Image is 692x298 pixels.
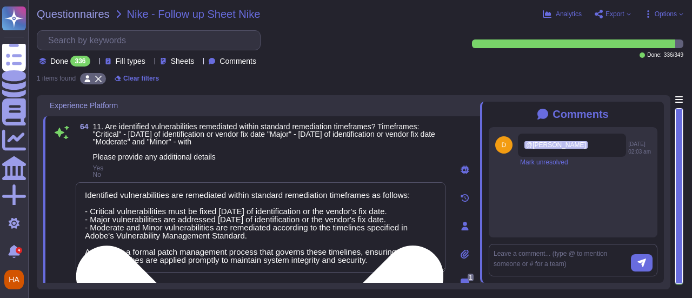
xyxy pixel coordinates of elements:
[520,159,568,165] button: Mark unresolved
[628,149,651,155] span: 02:03 am
[2,268,31,292] button: user
[123,75,159,82] span: Clear filters
[468,274,474,281] span: 1
[664,52,683,58] span: 336 / 349
[116,57,145,65] span: Fill types
[76,182,445,273] textarea: Identified vulnerabilities are remediated within standard remediation timeframes as follows: - Cr...
[628,142,645,147] span: [DATE]
[93,164,104,178] span: Yes No
[16,247,22,254] div: 4
[127,9,261,19] span: Nike - Follow up Sheet Nike
[495,136,513,154] img: user
[4,270,24,289] img: user
[70,56,90,67] div: 336
[37,75,76,82] div: 1 items found
[524,141,588,149] span: @[PERSON_NAME]
[647,52,662,58] span: Done:
[43,31,260,50] input: Search by keywords
[543,10,582,18] button: Analytics
[556,11,582,17] span: Analytics
[76,123,89,130] span: 64
[50,57,68,65] span: Done
[655,11,677,17] span: Options
[553,108,608,121] span: Comments
[605,11,624,17] span: Export
[50,102,118,109] span: Experience Platform
[171,57,195,65] span: Sheets
[93,122,435,161] span: 11. Are identified vulnerabilities remediated within standard remediation timeframes? Timeframes:...
[219,57,256,65] span: Comments
[37,9,110,19] span: Questionnaires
